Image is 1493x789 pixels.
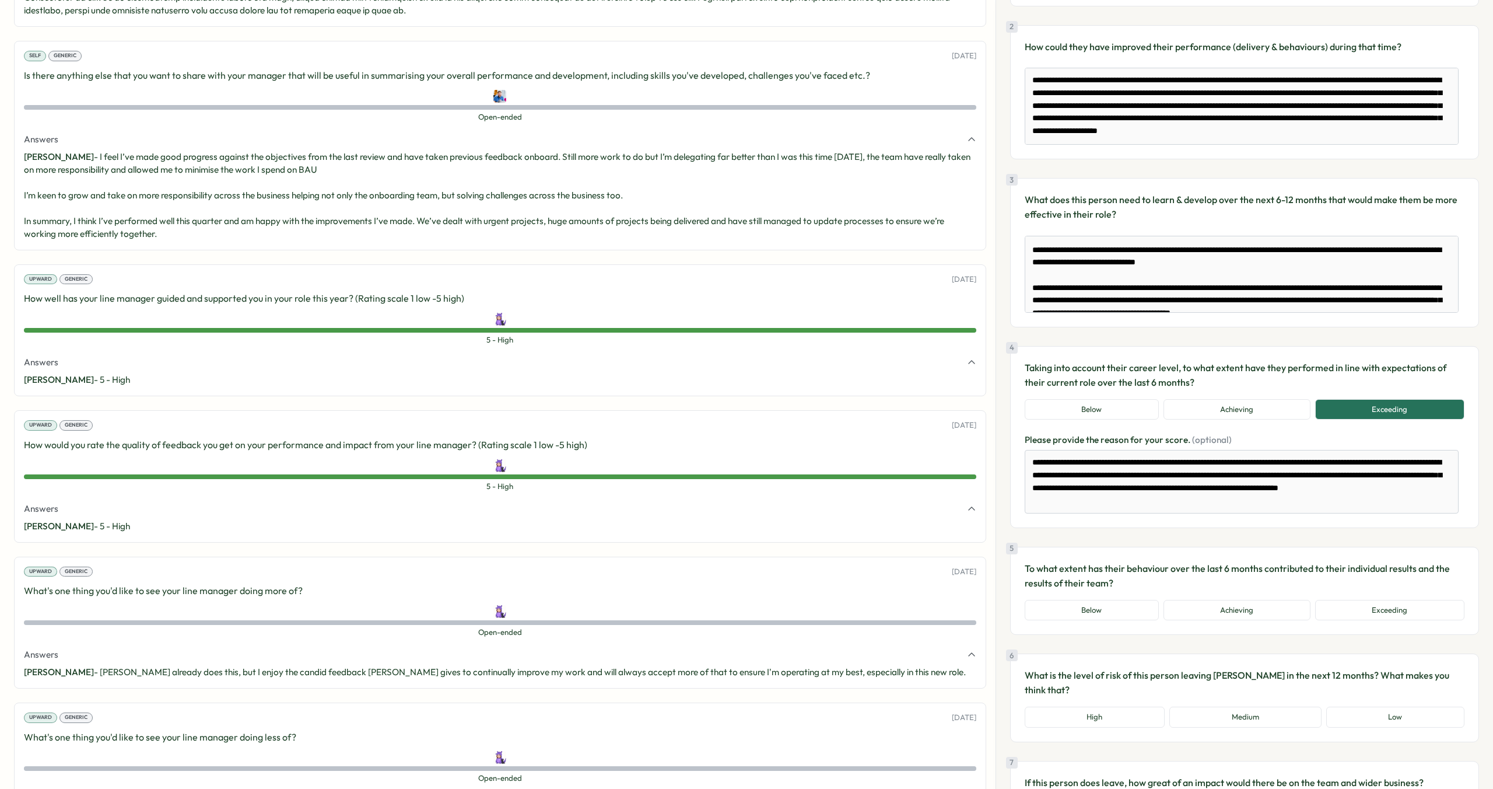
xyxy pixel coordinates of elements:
[24,68,976,83] p: Is there anything else that you want to share with your manager that will be useful in summarisin...
[1169,707,1321,728] button: Medium
[952,51,976,61] p: [DATE]
[24,438,976,452] p: How would you rate the quality of feedback you get on your performance and impact from your line ...
[24,291,976,306] p: How well has your line manager guided and supported you in your role this year? (Rating scale 1 l...
[24,112,976,123] span: Open-ended
[24,520,976,533] p: - 5 - High
[1006,21,1018,33] div: 2
[24,274,57,285] div: Upward
[24,567,57,577] div: Upward
[59,420,93,431] div: Generic
[24,356,58,369] span: Answers
[1025,668,1464,697] p: What is the level of risk of this person leaving [PERSON_NAME] in the next 12 months? What makes ...
[1006,650,1018,661] div: 6
[1145,434,1165,445] span: your
[24,133,976,146] button: Answers
[1025,600,1159,621] button: Below
[24,151,94,162] span: [PERSON_NAME]
[1006,757,1018,769] div: 7
[952,713,976,723] p: [DATE]
[24,51,46,61] div: Self
[24,374,94,385] span: [PERSON_NAME]
[24,335,976,345] span: 5 - High
[1025,707,1165,728] button: High
[952,274,976,285] p: [DATE]
[1315,399,1464,420] button: Exceeding
[59,274,93,285] div: Generic
[24,502,58,515] span: Answers
[493,751,506,764] img: Allyn Neal
[24,713,57,723] div: Upward
[24,481,976,492] span: 5 - High
[24,666,94,678] span: [PERSON_NAME]
[1006,342,1018,354] div: 4
[24,584,976,598] p: What's one thing you'd like to see your line manager doing more of?
[24,356,976,369] button: Answers
[1130,434,1145,445] span: for
[24,521,94,532] span: [PERSON_NAME]
[1025,361,1464,390] p: Taking into account their career level, to what extent have they performed in line with expectati...
[24,133,58,146] span: Answers
[24,420,57,431] div: Upward
[59,567,93,577] div: Generic
[1086,434,1101,445] span: the
[1053,434,1086,445] span: provide
[48,51,82,61] div: Generic
[1025,399,1159,420] button: Below
[1006,174,1018,186] div: 3
[24,648,976,661] button: Answers
[24,773,976,784] span: Open-ended
[24,648,58,661] span: Answers
[24,151,976,240] p: - I feel I’ve made good progress against the objectives from the last review and have taken previ...
[1101,434,1130,445] span: reason
[952,420,976,431] p: [DATE]
[1025,40,1464,54] p: How could they have improved their performance (delivery & behaviours) during that time?
[59,713,93,723] div: Generic
[493,90,506,103] img: Paul Hemsley
[493,459,506,472] img: Allyn Neal
[1326,707,1464,728] button: Low
[1006,543,1018,554] div: 5
[1163,600,1310,621] button: Achieving
[1163,399,1310,420] button: Achieving
[1025,434,1053,445] span: Please
[24,627,976,638] span: Open-ended
[24,666,976,679] p: - [PERSON_NAME] already does this, but I enjoy the candid feedback [PERSON_NAME] gives to continu...
[1165,434,1192,445] span: score.
[493,605,506,618] img: Allyn Neal
[24,502,976,515] button: Answers
[1192,434,1232,445] span: (optional)
[493,313,506,326] img: Allyn Neal
[1315,600,1464,621] button: Exceeding
[1025,193,1464,222] p: What does this person need to learn & develop over the next 6-12 months that would make them be m...
[24,730,976,745] p: What's one thing you'd like to see your line manager doing less of?
[24,373,976,386] p: - 5 - High
[952,567,976,577] p: [DATE]
[1025,561,1464,591] p: To what extent has their behaviour over the last 6 months contributed to their individual results...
